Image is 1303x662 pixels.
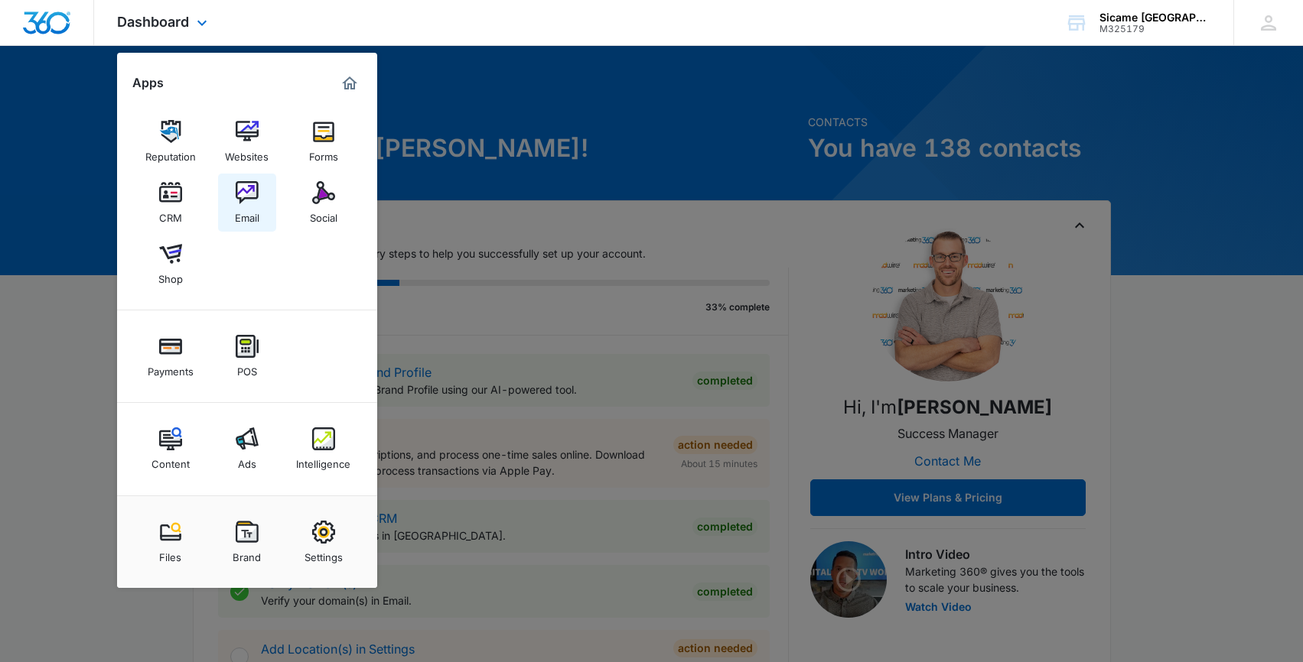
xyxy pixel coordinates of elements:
a: POS [218,327,276,385]
div: Brand [233,544,261,563]
h2: Apps [132,76,164,90]
a: Email [218,174,276,232]
a: Social [295,174,353,232]
div: account name [1099,11,1211,24]
a: Ads [218,420,276,478]
span: Dashboard [117,14,189,30]
a: Marketing 360® Dashboard [337,71,362,96]
div: Social [310,204,337,224]
a: Reputation [142,112,200,170]
div: Payments [148,358,194,378]
div: Intelligence [296,450,350,470]
a: Files [142,513,200,571]
a: Payments [142,327,200,385]
a: Shop [142,235,200,293]
a: Websites [218,112,276,170]
div: Forms [309,143,338,163]
div: Shop [158,265,183,285]
div: Files [159,544,181,563]
a: Content [142,420,200,478]
a: Brand [218,513,276,571]
a: Forms [295,112,353,170]
div: Email [235,204,259,224]
a: CRM [142,174,200,232]
div: CRM [159,204,182,224]
a: Intelligence [295,420,353,478]
div: account id [1099,24,1211,34]
div: POS [237,358,257,378]
div: Content [151,450,190,470]
a: Settings [295,513,353,571]
div: Ads [238,450,256,470]
div: Settings [305,544,343,563]
div: Reputation [145,143,196,163]
div: Websites [225,143,269,163]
